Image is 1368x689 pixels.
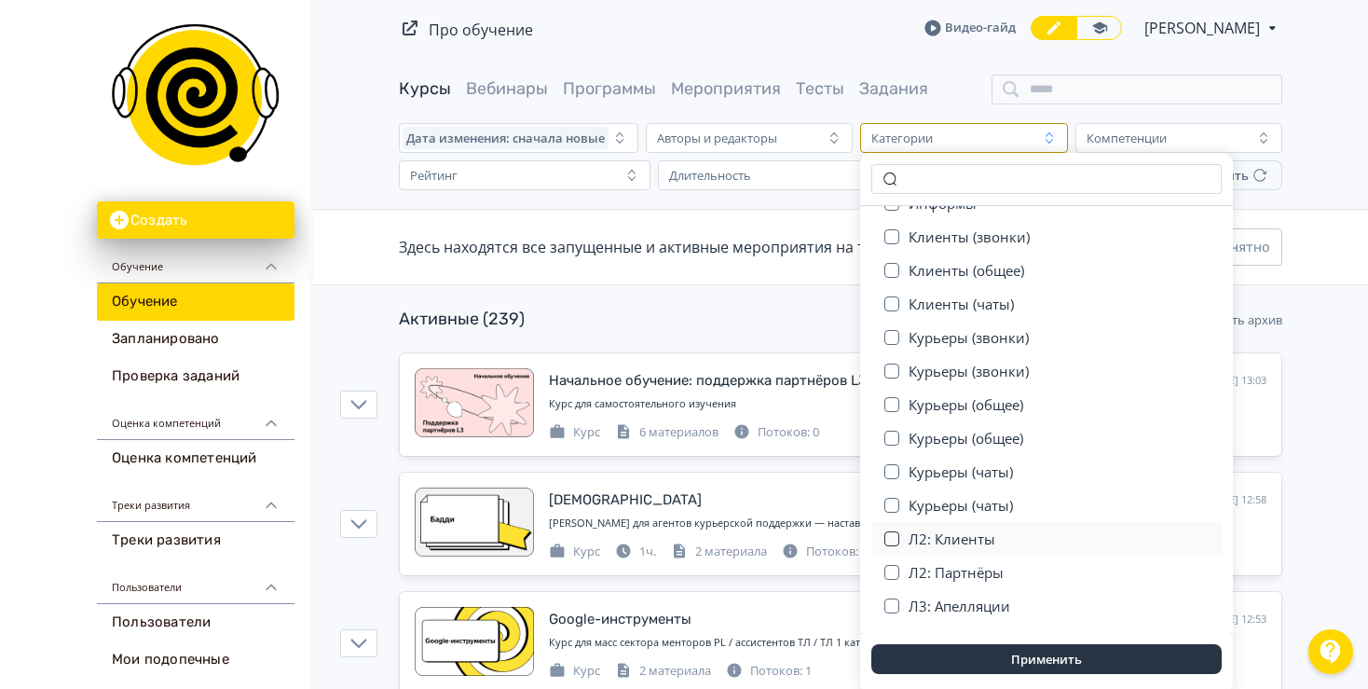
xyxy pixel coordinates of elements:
div: Длительность [669,168,751,183]
button: Рейтинг [399,160,650,190]
span: Клиенты (чаты) [909,295,1014,313]
button: Курьеры (общее) [909,421,1211,455]
span: Показать архив [1191,311,1282,328]
button: Курьеры (звонки) [909,354,1211,388]
div: Потоков: 5 [782,543,868,561]
a: Вебинары [466,78,548,99]
span: Курьеры (чаты) [909,462,1013,481]
span: Курьеры (чаты) [909,496,1013,515]
span: Дата изменения: сначала новые [406,131,605,145]
div: Рейтинг [410,168,458,183]
a: Проверка заданий [97,358,294,395]
a: Программы [563,78,656,99]
button: Создать [97,201,294,239]
button: Л2: Партнёры [909,556,1211,589]
button: Компетенции [1075,123,1282,153]
div: Курс для масс сектора менторов PL / ассистентов ТЛ / ТЛ 1 категории [549,635,1266,651]
button: Курьеры (звонки) [909,321,1211,354]
div: Google-инструменты [549,609,691,630]
a: Обучение [97,283,294,321]
div: Здесь находятся все запущенные и активные мероприятия на текущий момент [399,236,980,258]
a: Курсы [399,78,451,99]
div: 2 материала [671,543,767,561]
span: Клиенты (общее) [909,261,1024,280]
a: Тесты [796,78,844,99]
div: Потоков: 1 [726,662,812,681]
a: Мероприятия [671,78,781,99]
button: Авторы и редакторы [646,123,853,153]
div: Курс для агентов курьерской поддержки — наставников новых курьеров [549,516,1266,531]
div: Бадди [549,489,702,511]
img: https://files.teachbase.ru/system/slaveaccount/36146/logo/medium-b1818ddb8e1247e7d73a01cb0ce77a0b... [112,11,280,179]
button: Длительность [658,160,910,190]
div: Компетенции [1087,131,1167,145]
button: Курьеры (чаты) [909,455,1211,489]
div: 6 материалов [615,423,718,442]
div: Категории [871,131,933,145]
button: Клиенты (звонки) [909,220,1211,254]
div: Курс для самостоятельного изучения [549,396,1266,412]
a: Пользователи [97,604,294,641]
div: Курс [549,543,600,561]
span: Ирина Черноскутова [1144,17,1263,39]
a: Задания [859,78,928,99]
span: Курьеры (звонки) [909,362,1029,380]
span: Курьеры (общее) [909,395,1023,414]
div: Оценка компетенций [97,395,294,440]
a: Оценка компетенций [97,440,294,477]
span: Л3: Апелляции [909,597,1010,615]
a: Треки развития [97,522,294,559]
div: Активные (239) [399,307,525,332]
a: Видео-гайд [924,19,1016,37]
span: Л2: Клиенты [909,530,995,548]
div: Начальное обучение: поддержка партнёров L3 [549,370,867,392]
span: Л2: Партнёры [909,563,1004,582]
div: Треки развития [97,477,294,522]
button: Л2: Клиенты [909,522,1211,556]
button: Клиенты (чаты) [909,287,1211,321]
div: Пользователи [97,559,294,604]
button: Курьеры (общее) [909,388,1211,421]
a: Про обучение [429,20,533,40]
a: Переключиться в режим ученика [1076,16,1122,40]
button: Л3: Апелляции [909,589,1211,623]
span: Курьеры (общее) [909,429,1023,448]
span: 1ч. [639,543,656,559]
span: Курьеры (звонки) [909,328,1029,347]
div: Авторы и редакторы [657,131,777,145]
div: Обучение [97,239,294,283]
div: Потоков: 0 [733,423,819,442]
button: Курьеры (чаты) [909,489,1211,522]
button: Л3: Интеграции [909,623,1211,656]
div: 2 материала [615,662,711,681]
span: Клиенты (звонки) [909,227,1030,246]
button: Клиенты (общее) [909,254,1211,287]
div: Курс [549,662,600,681]
a: Запланировано [97,321,294,358]
a: Мои подопечные [97,641,294,679]
button: Категории [860,123,1067,153]
div: Курс [549,423,600,442]
button: Применить [871,644,1222,674]
button: Дата изменения: сначала новые [399,123,638,153]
